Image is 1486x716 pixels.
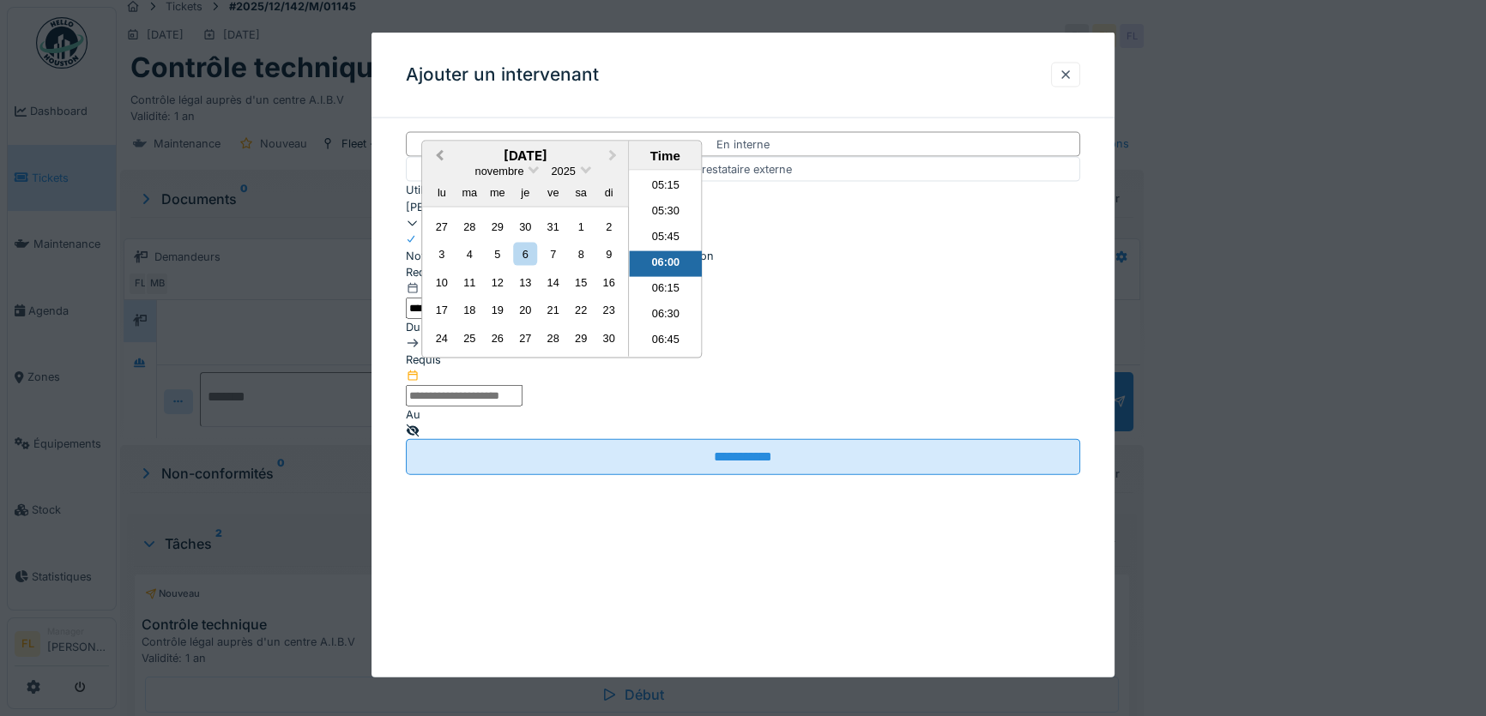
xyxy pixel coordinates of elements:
[406,318,420,334] label: Du
[514,298,537,322] div: Choose jeudi 20 novembre 2025
[633,148,697,163] div: Time
[406,248,714,264] div: Notifier les utilisateurs associés au ticket de la planification
[406,264,523,280] div: Requis
[716,136,770,153] div: En interne
[424,143,451,171] button: Previous Month
[629,354,702,380] li: 07:00
[486,326,509,349] div: Choose mercredi 26 novembre 2025
[597,214,620,238] div: Choose dimanche 2 novembre 2025
[629,328,702,354] li: 06:45
[486,243,509,266] div: Choose mercredi 5 novembre 2025
[629,174,702,200] li: 05:15
[570,180,593,203] div: samedi
[430,270,453,293] div: Choose lundi 10 novembre 2025
[486,180,509,203] div: mercredi
[629,303,702,328] li: 06:30
[458,214,481,238] div: Choose mardi 28 octobre 2025
[551,165,575,177] span: 2025
[597,326,620,349] div: Choose dimanche 30 novembre 2025
[629,171,702,357] ul: Time
[514,243,537,266] div: Choose jeudi 6 novembre 2025
[695,161,792,177] div: Prestataire externe
[597,243,620,266] div: Choose dimanche 9 novembre 2025
[458,243,481,266] div: Choose mardi 4 novembre 2025
[475,165,524,177] span: novembre
[570,298,593,322] div: Choose samedi 22 novembre 2025
[570,214,593,238] div: Choose samedi 1 novembre 2025
[597,180,620,203] div: dimanche
[430,214,453,238] div: Choose lundi 27 octobre 2025
[486,270,509,293] div: Choose mercredi 12 novembre 2025
[541,180,565,203] div: vendredi
[486,214,509,238] div: Choose mercredi 29 octobre 2025
[430,298,453,322] div: Choose lundi 17 novembre 2025
[458,326,481,349] div: Choose mardi 25 novembre 2025
[514,326,537,349] div: Choose jeudi 27 novembre 2025
[406,198,1080,214] div: [PERSON_NAME]
[541,270,565,293] div: Choose vendredi 14 novembre 2025
[430,180,453,203] div: lundi
[406,182,464,198] label: Utilisateurs
[458,298,481,322] div: Choose mardi 18 novembre 2025
[458,270,481,293] div: Choose mardi 11 novembre 2025
[541,298,565,322] div: Choose vendredi 21 novembre 2025
[629,251,702,277] li: 06:00
[601,143,628,171] button: Next Month
[428,213,623,352] div: Month novembre, 2025
[422,148,628,164] h2: [DATE]
[514,180,537,203] div: jeudi
[629,200,702,226] li: 05:30
[597,298,620,322] div: Choose dimanche 23 novembre 2025
[629,277,702,303] li: 06:15
[570,270,593,293] div: Choose samedi 15 novembre 2025
[458,180,481,203] div: mardi
[406,352,523,368] div: Requis
[406,406,420,422] label: Au
[597,270,620,293] div: Choose dimanche 16 novembre 2025
[570,326,593,349] div: Choose samedi 29 novembre 2025
[430,243,453,266] div: Choose lundi 3 novembre 2025
[570,243,593,266] div: Choose samedi 8 novembre 2025
[486,298,509,322] div: Choose mercredi 19 novembre 2025
[629,226,702,251] li: 05:45
[541,326,565,349] div: Choose vendredi 28 novembre 2025
[406,64,599,86] h3: Ajouter un intervenant
[541,214,565,238] div: Choose vendredi 31 octobre 2025
[541,243,565,266] div: Choose vendredi 7 novembre 2025
[514,270,537,293] div: Choose jeudi 13 novembre 2025
[430,326,453,349] div: Choose lundi 24 novembre 2025
[514,214,537,238] div: Choose jeudi 30 octobre 2025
